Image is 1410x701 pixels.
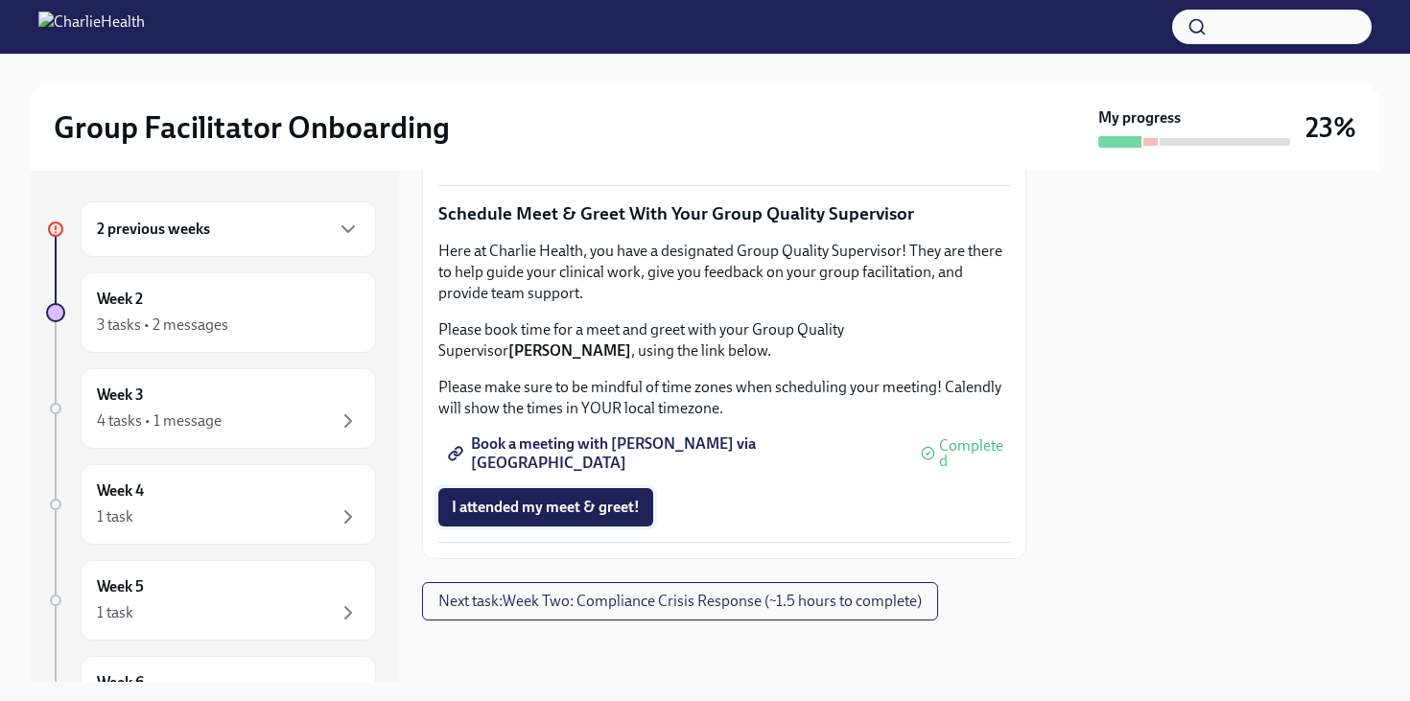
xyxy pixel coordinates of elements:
a: Week 23 tasks • 2 messages [46,272,376,353]
p: Schedule Meet & Greet With Your Group Quality Supervisor [438,201,1010,226]
a: Week 34 tasks • 1 message [46,368,376,449]
div: 2 previous weeks [81,201,376,257]
h6: Week 4 [97,480,144,502]
div: 4 tasks • 1 message [97,410,222,432]
span: Completed [939,438,1010,469]
h6: 2 previous weeks [97,219,210,240]
p: Please book time for a meet and greet with your Group Quality Supervisor , using the link below. [438,319,1010,362]
a: Week 51 task [46,560,376,641]
div: 1 task [97,506,133,527]
span: Book a meeting with [PERSON_NAME] via [GEOGRAPHIC_DATA] [452,444,900,463]
h6: Week 2 [97,289,143,310]
h6: Week 3 [97,385,144,406]
a: Book a meeting with [PERSON_NAME] via [GEOGRAPHIC_DATA] [438,434,913,473]
p: Here at Charlie Health, you have a designated Group Quality Supervisor! They are there to help gu... [438,241,1010,304]
p: Please make sure to be mindful of time zones when scheduling your meeting! Calendly will show the... [438,377,1010,419]
h6: Week 6 [97,672,144,693]
h6: Week 5 [97,576,144,597]
a: Week 41 task [46,464,376,545]
button: I attended my meet & greet! [438,488,653,526]
img: CharlieHealth [38,12,145,42]
h3: 23% [1305,110,1356,145]
strong: [PERSON_NAME] [508,341,631,360]
span: I attended my meet & greet! [452,498,640,517]
h2: Group Facilitator Onboarding [54,108,450,147]
div: 3 tasks • 2 messages [97,315,228,336]
span: Next task : Week Two: Compliance Crisis Response (~1.5 hours to complete) [438,592,922,611]
button: Next task:Week Two: Compliance Crisis Response (~1.5 hours to complete) [422,582,938,620]
strong: My progress [1098,107,1181,129]
div: 1 task [97,602,133,623]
